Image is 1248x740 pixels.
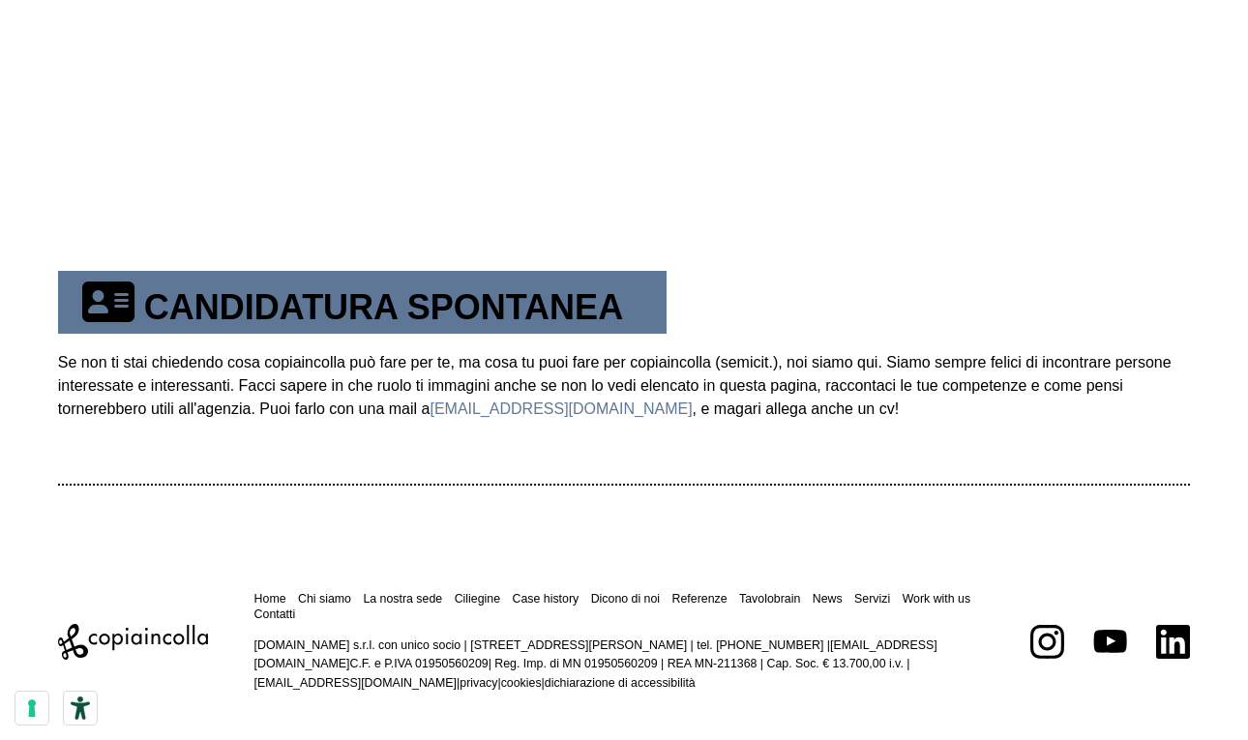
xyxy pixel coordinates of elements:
[591,592,660,606] a: Dicono di noi
[455,592,500,606] a: Ciliegine
[363,592,442,606] a: La nostra sede
[672,592,728,606] a: Referenze
[501,676,542,690] a: cookies
[813,592,843,606] a: News
[254,592,286,606] a: Home
[854,592,890,606] a: Servizi
[739,592,800,606] a: Tavolobrain
[58,334,1190,484] td: Se non ti stai chiedendo cosa copiaincolla può fare per te, ma cosa tu puoi fare per copiaincolla...
[254,676,457,690] a: [EMAIL_ADDRESS][DOMAIN_NAME]
[298,592,351,606] a: Chi siamo
[545,676,696,690] a: dichiarazione di accessibilità
[15,692,48,725] button: Le tue preferenze relative al consenso per le tecnologie di tracciamento
[460,676,497,690] a: privacy
[903,592,971,606] a: Work with us
[430,400,692,417] a: [EMAIL_ADDRESS][DOMAIN_NAME]
[513,592,579,606] a: Case history
[254,607,296,621] a: Contatti
[64,692,97,725] button: Strumenti di accessibilità
[254,636,984,694] p: [DOMAIN_NAME] s.r.l. con unico socio | [STREET_ADDRESS][PERSON_NAME] | tel. [PHONE_NUMBER] | C.F....
[58,271,667,334] th: CANDIDATURA SPONTANEA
